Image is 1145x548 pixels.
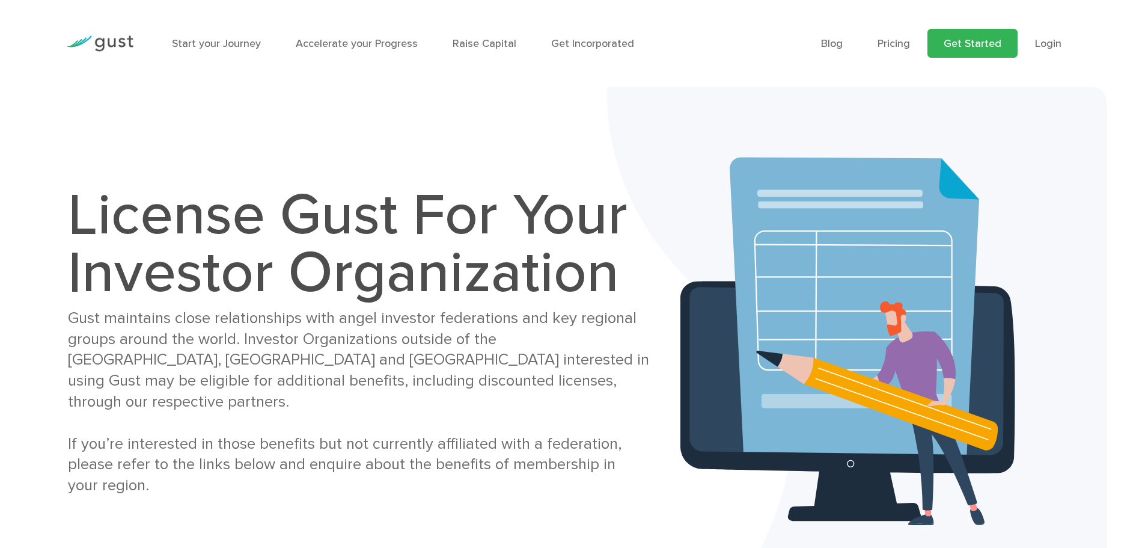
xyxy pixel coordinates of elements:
h1: License Gust For Your Investor Organization [68,186,649,302]
a: Pricing [878,37,910,50]
a: Login [1035,37,1061,50]
a: Blog [821,37,843,50]
a: Get Started [927,29,1018,58]
a: Accelerate your Progress [296,37,418,50]
a: Raise Capital [453,37,516,50]
img: Gust Logo [66,35,133,52]
a: Start your Journey [172,37,261,50]
div: Gust maintains close relationships with angel investor federations and key regional groups around... [68,308,649,496]
a: Get Incorporated [551,37,634,50]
